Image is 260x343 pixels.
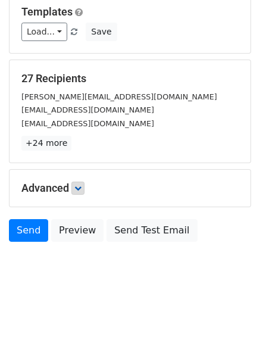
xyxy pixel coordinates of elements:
[86,23,117,41] button: Save
[21,23,67,41] a: Load...
[21,119,154,128] small: [EMAIL_ADDRESS][DOMAIN_NAME]
[21,92,217,101] small: [PERSON_NAME][EMAIL_ADDRESS][DOMAIN_NAME]
[201,286,260,343] iframe: Chat Widget
[21,72,239,85] h5: 27 Recipients
[9,219,48,242] a: Send
[51,219,104,242] a: Preview
[106,219,197,242] a: Send Test Email
[21,182,239,195] h5: Advanced
[21,136,71,151] a: +24 more
[21,105,154,114] small: [EMAIL_ADDRESS][DOMAIN_NAME]
[21,5,73,18] a: Templates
